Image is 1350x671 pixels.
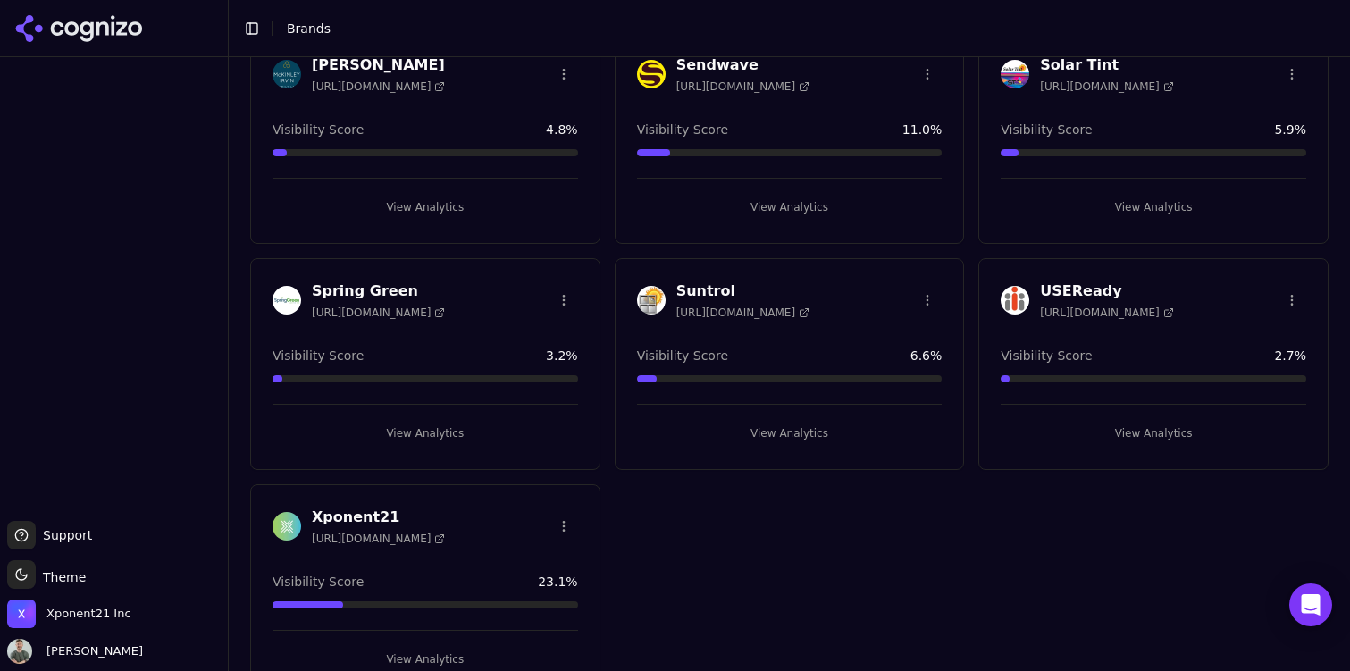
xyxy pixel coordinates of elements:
[273,512,301,541] img: Xponent21
[273,419,578,448] button: View Analytics
[273,286,301,315] img: Spring Green
[7,639,143,664] button: Open user button
[1001,347,1092,365] span: Visibility Score
[46,606,131,622] span: Xponent21 Inc
[1040,55,1173,76] h3: Solar Tint
[287,20,1300,38] nav: breadcrumb
[312,532,445,546] span: [URL][DOMAIN_NAME]
[312,507,445,528] h3: Xponent21
[538,573,577,591] span: 23.1 %
[676,281,809,302] h3: Suntrol
[637,286,666,315] img: Suntrol
[312,55,445,76] h3: [PERSON_NAME]
[1040,80,1173,94] span: [URL][DOMAIN_NAME]
[1001,419,1306,448] button: View Analytics
[676,80,809,94] span: [URL][DOMAIN_NAME]
[1001,60,1029,88] img: Solar Tint
[273,60,301,88] img: McKinley Irvin
[1274,121,1306,138] span: 5.9 %
[1001,286,1029,315] img: USEReady
[637,121,728,138] span: Visibility Score
[546,121,578,138] span: 4.8 %
[546,347,578,365] span: 3.2 %
[36,526,92,544] span: Support
[637,60,666,88] img: Sendwave
[1040,306,1173,320] span: [URL][DOMAIN_NAME]
[312,281,445,302] h3: Spring Green
[676,55,809,76] h3: Sendwave
[273,573,364,591] span: Visibility Score
[7,600,36,628] img: Xponent21 Inc
[676,306,809,320] span: [URL][DOMAIN_NAME]
[7,639,32,664] img: Chuck McCarthy
[1001,121,1092,138] span: Visibility Score
[7,600,131,628] button: Open organization switcher
[287,21,331,36] span: Brands
[312,80,445,94] span: [URL][DOMAIN_NAME]
[1001,193,1306,222] button: View Analytics
[36,570,86,584] span: Theme
[637,419,943,448] button: View Analytics
[39,643,143,659] span: [PERSON_NAME]
[637,347,728,365] span: Visibility Score
[1040,281,1173,302] h3: USEReady
[273,121,364,138] span: Visibility Score
[273,193,578,222] button: View Analytics
[1274,347,1306,365] span: 2.7 %
[902,121,942,138] span: 11.0 %
[910,347,943,365] span: 6.6 %
[1289,583,1332,626] div: Open Intercom Messenger
[637,193,943,222] button: View Analytics
[273,347,364,365] span: Visibility Score
[312,306,445,320] span: [URL][DOMAIN_NAME]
